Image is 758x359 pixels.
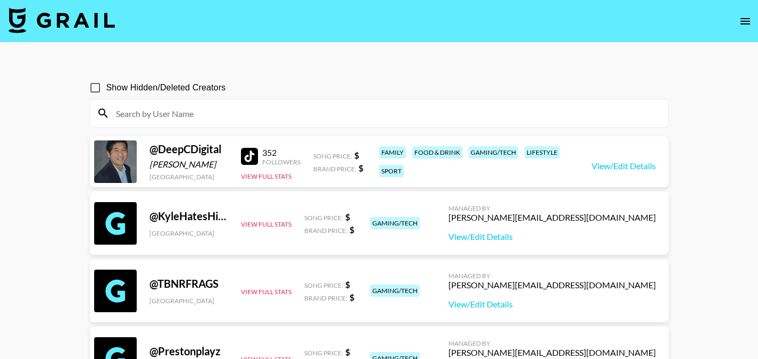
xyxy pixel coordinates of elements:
[524,146,560,158] div: lifestyle
[345,212,350,222] strong: $
[149,210,228,223] div: @ KyleHatesHiking
[379,165,404,177] div: sport
[735,11,756,32] button: open drawer
[448,204,656,212] div: Managed By
[241,172,291,180] button: View Full Stats
[304,214,343,222] span: Song Price:
[354,150,359,160] strong: $
[149,229,228,237] div: [GEOGRAPHIC_DATA]
[149,277,228,290] div: @ TBNRFRAGS
[370,285,420,297] div: gaming/tech
[262,158,301,166] div: Followers
[241,288,291,296] button: View Full Stats
[110,105,662,122] input: Search by User Name
[592,161,656,171] a: View/Edit Details
[345,347,350,357] strong: $
[370,217,420,229] div: gaming/tech
[304,227,347,235] span: Brand Price:
[304,281,343,289] span: Song Price:
[149,143,228,156] div: @ DeepCDigital
[448,347,656,358] div: [PERSON_NAME][EMAIL_ADDRESS][DOMAIN_NAME]
[412,146,462,158] div: food & drink
[448,299,656,310] a: View/Edit Details
[448,231,656,242] a: View/Edit Details
[345,279,350,289] strong: $
[379,146,406,158] div: family
[349,224,354,235] strong: $
[149,297,228,305] div: [GEOGRAPHIC_DATA]
[313,152,352,160] span: Song Price:
[304,349,343,357] span: Song Price:
[469,146,518,158] div: gaming/tech
[149,345,228,358] div: @ Prestonplayz
[241,220,291,228] button: View Full Stats
[448,339,656,347] div: Managed By
[262,147,301,158] div: 352
[448,272,656,280] div: Managed By
[349,292,354,302] strong: $
[304,294,347,302] span: Brand Price:
[448,280,656,290] div: [PERSON_NAME][EMAIL_ADDRESS][DOMAIN_NAME]
[149,159,228,170] div: [PERSON_NAME]
[448,212,656,223] div: [PERSON_NAME][EMAIL_ADDRESS][DOMAIN_NAME]
[359,163,363,173] strong: $
[149,173,228,181] div: [GEOGRAPHIC_DATA]
[313,165,356,173] span: Brand Price:
[106,81,226,94] span: Show Hidden/Deleted Creators
[9,7,115,33] img: Grail Talent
